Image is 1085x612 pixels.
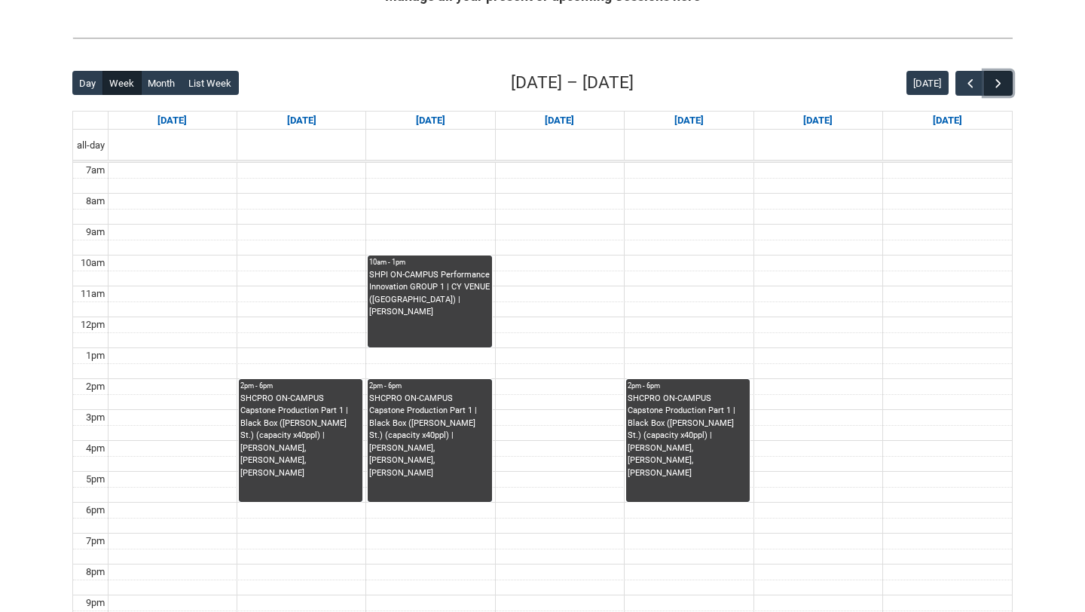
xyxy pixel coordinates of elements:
div: 2pm - 6pm [369,381,490,391]
div: 9pm [83,595,108,610]
div: SHPI ON-CAMPUS Performance Innovation GROUP 1 | CY VENUE ([GEOGRAPHIC_DATA]) | [PERSON_NAME] [369,269,490,319]
div: 10am [78,256,108,271]
div: 11am [78,286,108,301]
div: 9am [83,225,108,240]
img: REDU_GREY_LINE [72,30,1013,46]
h2: [DATE] – [DATE] [511,70,634,96]
div: 5pm [83,472,108,487]
a: Go to September 21, 2025 [154,112,190,130]
div: 6pm [83,503,108,518]
div: 4pm [83,441,108,456]
div: 12pm [78,317,108,332]
div: 7am [83,163,108,178]
button: [DATE] [906,71,949,95]
a: Go to September 25, 2025 [671,112,707,130]
button: Month [141,71,182,95]
a: Go to September 23, 2025 [413,112,448,130]
div: 3pm [83,410,108,425]
div: 10am - 1pm [369,257,490,268]
div: 2pm [83,379,108,394]
button: Next Week [984,71,1013,96]
button: Previous Week [955,71,984,96]
div: SHCPRO ON-CAMPUS Capstone Production Part 1 | Black Box ([PERSON_NAME] St.) (capacity x40ppl) | [... [240,393,361,480]
div: 8am [83,194,108,209]
a: Go to September 27, 2025 [930,112,965,130]
div: 2pm - 6pm [240,381,361,391]
div: SHCPRO ON-CAMPUS Capstone Production Part 1 | Black Box ([PERSON_NAME] St.) (capacity x40ppl) | [... [369,393,490,480]
button: Week [102,71,142,95]
button: Day [72,71,103,95]
div: SHCPRO ON-CAMPUS Capstone Production Part 1 | Black Box ([PERSON_NAME] St.) (capacity x40ppl) | [... [628,393,748,480]
a: Go to September 24, 2025 [542,112,577,130]
div: 1pm [83,348,108,363]
a: Go to September 22, 2025 [284,112,319,130]
div: 7pm [83,534,108,549]
a: Go to September 26, 2025 [800,112,836,130]
button: List Week [182,71,239,95]
div: 8pm [83,565,108,580]
div: 2pm - 6pm [628,381,748,391]
span: all-day [74,138,108,153]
